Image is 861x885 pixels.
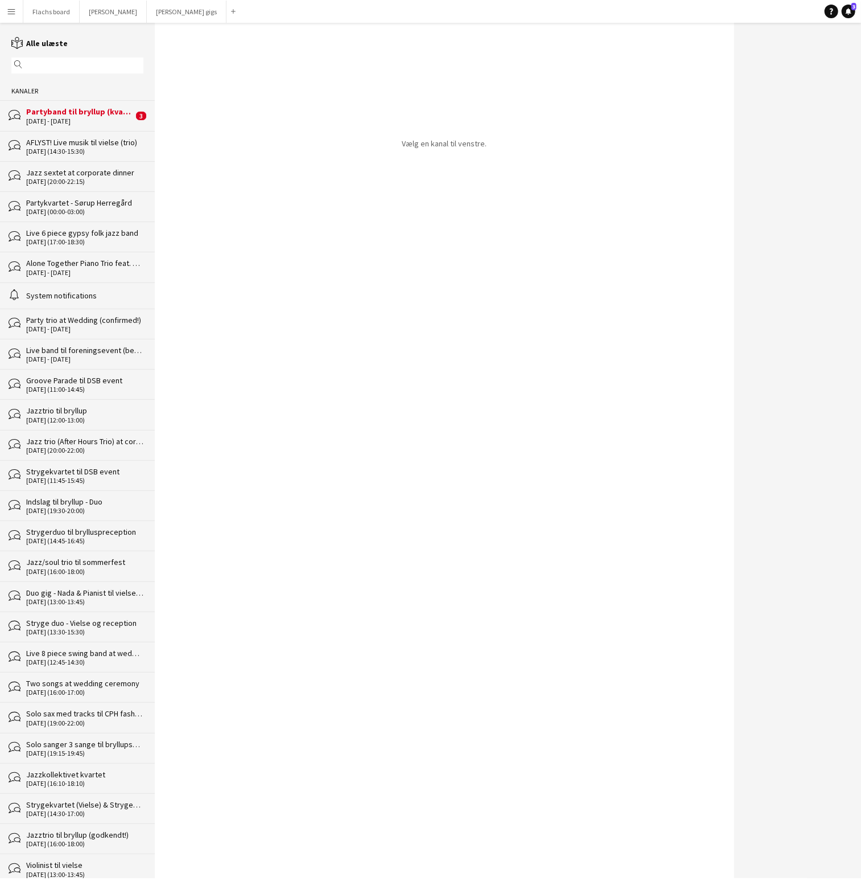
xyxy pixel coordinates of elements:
[26,178,143,186] div: [DATE] (20:00-22:15)
[26,258,143,268] div: Alone Together Piano Trio feat. sangerinde (bekræftet)
[26,719,143,727] div: [DATE] (19:00-22:00)
[26,598,143,606] div: [DATE] (13:00-13:45)
[136,112,146,120] span: 3
[26,780,143,788] div: [DATE] (16:10-18:10)
[402,138,487,149] p: Vælg en kanal til venstre.
[26,800,143,810] div: Strygekvartet (Vielse) & Strygeduo (Reception)
[26,416,143,424] div: [DATE] (12:00-13:00)
[26,739,143,749] div: Solo sanger 3 sange til bryllupsmiddag
[26,507,143,515] div: [DATE] (19:30-20:00)
[26,689,143,696] div: [DATE] (16:00-17:00)
[26,208,143,216] div: [DATE] (00:00-03:00)
[26,228,143,238] div: Live 6 piece gypsy folk jazz band
[26,840,143,848] div: [DATE] (16:00-18:00)
[26,117,133,125] div: [DATE] - [DATE]
[80,1,147,23] button: [PERSON_NAME]
[26,658,143,666] div: [DATE] (12:45-14:30)
[26,405,143,416] div: Jazztrio til bryllup
[26,537,143,545] div: [DATE] (14:45-16:45)
[851,3,856,10] span: 3
[26,628,143,636] div: [DATE] (13:30-15:30)
[842,5,855,18] a: 3
[26,446,143,454] div: [DATE] (20:00-22:00)
[26,477,143,485] div: [DATE] (11:45-15:45)
[26,355,143,363] div: [DATE] - [DATE]
[26,315,143,325] div: Party trio at Wedding (confirmed!)
[26,830,143,840] div: Jazztrio til bryllup (godkendt!)
[26,269,143,277] div: [DATE] - [DATE]
[26,290,143,301] div: System notifications
[26,588,143,598] div: Duo gig - Nada & Pianist til vielse på Reffen
[26,618,143,628] div: Stryge duo - Vielse og reception
[26,137,143,147] div: AFLYST! Live musik til vielse (trio)
[26,860,143,870] div: Violinist til vielse
[26,198,143,208] div: Partykvartet - Sørup Herregård
[26,648,143,658] div: Live 8 piece swing band at wedding reception
[26,497,143,507] div: Indslag til bryllup - Duo
[26,810,143,818] div: [DATE] (14:30-17:00)
[23,1,80,23] button: Flachs board
[26,708,143,719] div: Solo sax med tracks til CPH fashion event
[26,527,143,537] div: Strygerduo til brylluspreception
[26,375,143,386] div: Groove Parade til DSB event
[26,678,143,689] div: Two songs at wedding ceremony
[26,568,143,576] div: [DATE] (16:00-18:00)
[11,38,68,48] a: Alle ulæste
[26,167,143,178] div: Jazz sextet at corporate dinner
[26,466,143,477] div: Strygekvartet til DSB event
[26,238,143,246] div: [DATE] (17:00-18:30)
[26,436,143,446] div: Jazz trio (After Hours Trio) at corporate dinner
[26,749,143,757] div: [DATE] (19:15-19:45)
[147,1,226,23] button: [PERSON_NAME] gigs
[26,769,143,780] div: Jazzkollektivet kvartet
[26,345,143,355] div: Live band til foreningsevent (bekræftet)
[26,557,143,567] div: Jazz/soul trio til sommerfest
[26,325,143,333] div: [DATE] - [DATE]
[26,106,133,117] div: Partyband til bryllup (kvartet)
[26,147,143,155] div: [DATE] (14:30-15:30)
[26,871,143,879] div: [DATE] (13:00-13:45)
[26,386,143,394] div: [DATE] (11:00-14:45)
